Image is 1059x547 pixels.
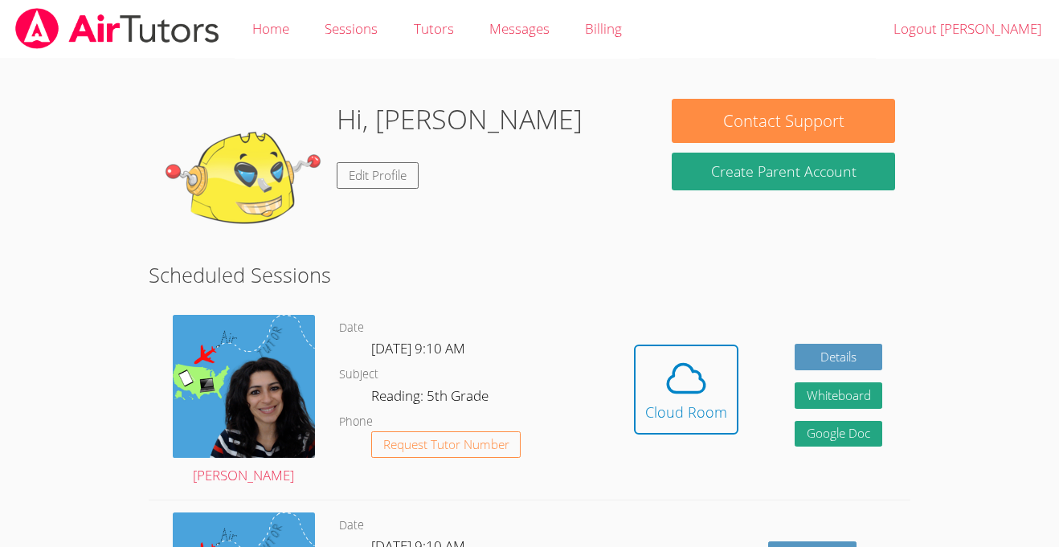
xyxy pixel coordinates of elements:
[383,439,509,451] span: Request Tutor Number
[645,401,727,423] div: Cloud Room
[173,315,315,457] img: air%20tutor%20avatar.png
[14,8,221,49] img: airtutors_banner-c4298cdbf04f3fff15de1276eac7730deb9818008684d7c2e4769d2f7ddbe033.png
[149,259,911,290] h2: Scheduled Sessions
[339,516,364,536] dt: Date
[672,153,895,190] button: Create Parent Account
[371,385,492,412] dd: Reading: 5th Grade
[337,162,419,189] a: Edit Profile
[339,318,364,338] dt: Date
[173,315,315,488] a: [PERSON_NAME]
[634,345,738,435] button: Cloud Room
[795,421,883,447] a: Google Doc
[672,99,895,143] button: Contact Support
[163,99,324,259] img: default.png
[337,99,583,140] h1: Hi, [PERSON_NAME]
[795,344,883,370] a: Details
[371,339,465,357] span: [DATE] 9:10 AM
[371,431,521,458] button: Request Tutor Number
[339,412,373,432] dt: Phone
[795,382,883,409] button: Whiteboard
[489,19,550,38] span: Messages
[339,365,378,385] dt: Subject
